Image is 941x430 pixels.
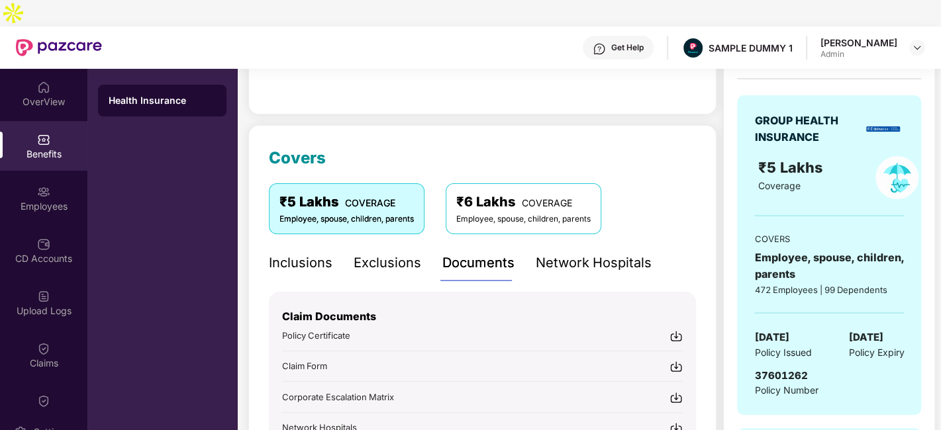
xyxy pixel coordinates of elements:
span: [DATE] [754,329,789,345]
span: COVERAGE [345,197,395,208]
div: [PERSON_NAME] [820,36,897,49]
span: Policy Number [754,384,818,396]
div: 472 Employees | 99 Dependents [754,283,904,296]
img: svg+xml;base64,PHN2ZyBpZD0iRG93bmxvYWQtMjR4MjQiIHhtbG5zPSJodHRwOi8vd3d3LnczLm9yZy8yMDAwL3N2ZyIgd2... [669,329,683,343]
div: Employee, spouse, children, parents [456,213,591,226]
div: Health Insurance [109,94,216,107]
span: Coverage [758,180,801,191]
img: svg+xml;base64,PHN2ZyBpZD0iRW1wbG95ZWVzIiB4bWxucz0iaHR0cDovL3d3dy53My5vcmcvMjAwMC9zdmciIHdpZHRoPS... [37,185,50,198]
img: svg+xml;base64,PHN2ZyBpZD0iQ2xhaW0iIHhtbG5zPSJodHRwOi8vd3d3LnczLm9yZy8yMDAwL3N2ZyIgd2lkdGg9IjIwIi... [37,394,50,408]
div: Exclusions [354,253,421,273]
span: Policy Certificate [282,330,350,341]
img: insurerLogo [866,126,900,132]
span: 37601262 [754,369,807,382]
div: COVERS [754,232,904,245]
span: [DATE] [848,329,883,345]
img: svg+xml;base64,PHN2ZyBpZD0iSG9tZSIgeG1sbnM9Imh0dHA6Ly93d3cudzMub3JnLzIwMDAvc3ZnIiB3aWR0aD0iMjAiIG... [37,81,50,94]
span: Claim Form [282,361,327,371]
img: svg+xml;base64,PHN2ZyBpZD0iRHJvcGRvd24tMzJ4MzIiIHhtbG5zPSJodHRwOi8vd3d3LnczLm9yZy8yMDAwL3N2ZyIgd2... [912,42,922,53]
span: COVERAGE [522,197,572,208]
div: Documents [442,253,515,273]
div: Employee, spouse, children, parents [754,249,904,282]
img: Pazcare_Alternative_logo-01-01.png [683,38,703,58]
span: Policy Issued [754,345,811,360]
div: Inclusions [269,253,332,273]
div: Employee, spouse, children, parents [279,213,414,226]
span: Covers [269,148,326,167]
div: Admin [820,49,897,60]
div: ₹6 Lakhs [456,192,591,212]
img: svg+xml;base64,PHN2ZyBpZD0iVXBsb2FkX0xvZ3MiIGRhdGEtbmFtZT0iVXBsb2FkIExvZ3MiIHhtbG5zPSJodHRwOi8vd3... [37,290,50,303]
span: Corporate Escalation Matrix [282,392,394,402]
p: Claim Documents [282,308,683,325]
img: policyIcon [875,156,918,199]
img: svg+xml;base64,PHN2ZyBpZD0iQ2xhaW0iIHhtbG5zPSJodHRwOi8vd3d3LnczLm9yZy8yMDAwL3N2ZyIgd2lkdGg9IjIwIi... [37,342,50,355]
div: SAMPLE DUMMY 1 [709,42,793,54]
img: svg+xml;base64,PHN2ZyBpZD0iQmVuZWZpdHMiIHhtbG5zPSJodHRwOi8vd3d3LnczLm9yZy8yMDAwL3N2ZyIgd2lkdGg9Ij... [37,133,50,146]
div: GROUP HEALTH INSURANCE [754,112,862,146]
div: Get Help [611,42,644,53]
img: New Pazcare Logo [16,39,102,56]
img: svg+xml;base64,PHN2ZyBpZD0iRG93bmxvYWQtMjR4MjQiIHhtbG5zPSJodHRwOi8vd3d3LnczLm9yZy8yMDAwL3N2ZyIgd2... [669,360,683,373]
img: svg+xml;base64,PHN2ZyBpZD0iSGVscC0zMngzMiIgeG1sbnM9Imh0dHA6Ly93d3cudzMub3JnLzIwMDAvc3ZnIiB3aWR0aD... [593,42,606,56]
div: Network Hospitals [536,253,652,273]
div: ₹5 Lakhs [279,192,414,212]
img: svg+xml;base64,PHN2ZyBpZD0iQ0RfQWNjb3VudHMiIGRhdGEtbmFtZT0iQ0QgQWNjb3VudHMiIHhtbG5zPSJodHRwOi8vd3... [37,237,50,251]
img: svg+xml;base64,PHN2ZyBpZD0iRG93bmxvYWQtMjR4MjQiIHhtbG5zPSJodHRwOi8vd3d3LnczLm9yZy8yMDAwL3N2ZyIgd2... [669,391,683,404]
span: Policy Expiry [848,345,904,360]
span: ₹5 Lakhs [758,159,826,176]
